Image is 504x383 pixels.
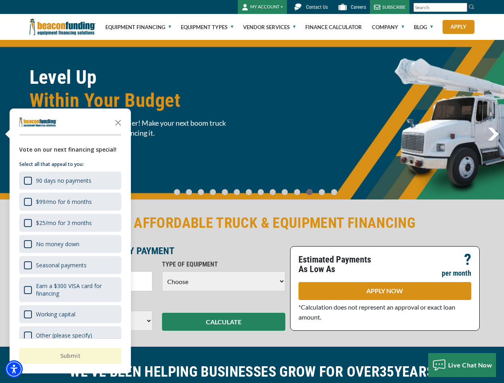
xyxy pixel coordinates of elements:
div: Other (please specify) [19,326,121,344]
button: Submit [19,348,121,364]
div: $25/mo for 3 months [19,214,121,232]
a: Go To Slide 4 [220,189,230,195]
div: $25/mo for 3 months [36,219,92,227]
a: Go To Slide 7 [256,189,266,195]
a: Go To Slide 13 [329,189,339,195]
img: Search [468,4,475,10]
div: Vote on our next financing special! [19,145,121,154]
a: Clear search text [459,4,465,11]
a: Vendor Services [243,14,296,40]
a: Equipment Financing [105,14,171,40]
div: No money down [19,235,121,253]
div: Accessibility Menu [5,360,23,378]
h2: WE'VE BEEN HELPING BUSINESSES GROW FOR OVER YEARS [30,363,475,381]
a: Go To Slide 6 [244,189,254,195]
div: Seasonal payments [36,261,87,269]
button: Live Chat Now [428,353,496,377]
a: Go To Slide 0 [172,189,182,195]
div: No money down [36,240,79,248]
button: CALCULATE [162,313,285,331]
a: next [488,128,499,140]
a: Equipment Types [181,14,233,40]
div: Earn a $300 VISA card for financing [36,282,117,297]
h2: FAST & AFFORDABLE TRUCK & EQUIPMENT FINANCING [30,214,475,232]
input: Search [413,3,467,12]
img: Company logo [19,117,57,127]
button: Close the survey [110,114,126,130]
a: Go To Slide 11 [304,189,314,195]
a: Go To Slide 1 [184,189,194,195]
img: Beacon Funding Corporation logo [30,14,96,40]
img: Right Navigator [488,128,499,140]
a: previous [5,128,16,140]
a: APPLY NOW [298,282,471,300]
a: Blog [414,14,433,40]
a: Go To Slide 12 [317,189,327,195]
p: ESTIMATE YOUR MONTHLY PAYMENT [30,246,285,256]
div: Working capital [36,310,75,318]
div: 90 days no payments [36,177,91,184]
span: Meeting higher demands got easier! Make your next boom truck purchase more affordable by financin... [30,118,247,138]
a: Go To Slide 5 [232,189,242,195]
span: Within Your Budget [30,89,247,112]
p: Estimated Payments As Low As [298,255,380,274]
div: Seasonal payments [19,256,121,274]
a: Finance Calculator [305,14,362,40]
a: Go To Slide 3 [208,189,218,195]
img: Left Navigator [5,128,16,140]
a: Go To Slide 8 [268,189,278,195]
p: ? [464,255,471,265]
p: Select all that appeal to you: [19,160,121,168]
div: Other (please specify) [36,332,92,339]
span: *Calculation does not represent an approval or exact loan amount. [298,303,455,321]
h1: Level Up [30,66,247,112]
a: Go To Slide 2 [196,189,206,195]
div: 90 days no payments [19,172,121,190]
a: Apply [443,20,474,34]
span: Contact Us [306,4,328,10]
div: Survey [10,109,131,373]
span: 35 [379,363,394,380]
div: $99/mo for 6 months [19,193,121,211]
div: Earn a $300 VISA card for financing [19,277,121,302]
span: Live Chat Now [448,361,492,369]
a: Go To Slide 9 [280,189,290,195]
div: $99/mo for 6 months [36,198,92,205]
a: Company [372,14,404,40]
a: Go To Slide 10 [292,189,302,195]
p: per month [442,268,471,278]
p: TYPE OF EQUIPMENT [162,260,285,269]
span: Careers [351,4,366,10]
div: Working capital [19,305,121,323]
